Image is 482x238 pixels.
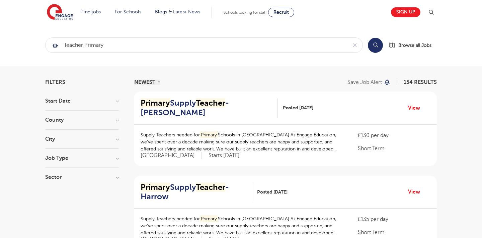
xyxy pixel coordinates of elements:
[47,4,73,21] img: Engage Education
[358,131,430,139] p: £130 per day
[45,155,119,161] h3: Job Type
[141,131,344,152] p: Supply Teachers needed for Schools in [GEOGRAPHIC_DATA] At Engage Education, we’ve spent over a d...
[141,183,252,202] a: PrimarySupplyTeacher- Harrow
[141,183,247,202] h2: Supply - Harrow
[115,9,141,14] a: For Schools
[347,80,382,85] p: Save job alert
[141,152,202,159] span: [GEOGRAPHIC_DATA]
[155,9,200,14] a: Blogs & Latest News
[46,38,347,52] input: Submit
[141,183,170,192] mark: Primary
[81,9,101,14] a: Find jobs
[141,98,278,118] a: PrimarySupplyTeacher- [PERSON_NAME]
[45,80,65,85] span: Filters
[141,98,272,118] h2: Supply - [PERSON_NAME]
[358,215,430,223] p: £135 per day
[347,80,391,85] button: Save job alert
[200,215,218,222] mark: Primary
[391,7,420,17] a: Sign up
[273,10,289,15] span: Recruit
[200,131,218,138] mark: Primary
[358,144,430,152] p: Short Term
[408,104,425,112] a: View
[45,37,363,53] div: Submit
[268,8,294,17] a: Recruit
[257,189,288,196] span: Posted [DATE]
[408,188,425,196] a: View
[45,98,119,104] h3: Start Date
[196,98,225,108] mark: Teacher
[398,41,431,49] span: Browse all Jobs
[368,38,383,53] button: Search
[388,41,437,49] a: Browse all Jobs
[358,228,430,236] p: Short Term
[45,136,119,142] h3: City
[45,174,119,180] h3: Sector
[196,183,225,192] mark: Teacher
[141,98,170,108] mark: Primary
[404,79,437,85] span: 154 RESULTS
[141,215,344,236] p: Supply Teachers needed for Schools in [GEOGRAPHIC_DATA] At Engage Education, we’ve spent over a d...
[45,117,119,123] h3: County
[283,104,313,111] span: Posted [DATE]
[224,10,267,15] span: Schools looking for staff
[347,38,363,52] button: Clear
[209,152,240,159] p: Starts [DATE]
